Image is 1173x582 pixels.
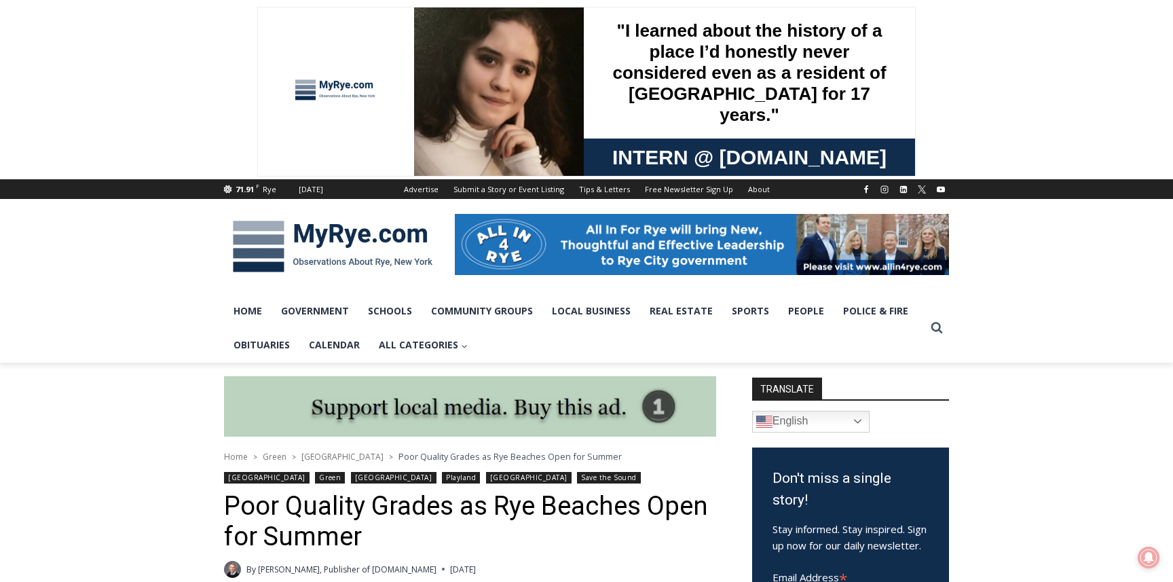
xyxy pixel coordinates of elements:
[358,294,422,328] a: Schools
[396,179,777,199] nav: Secondary Navigation
[933,181,949,198] a: YouTube
[351,472,436,484] a: [GEOGRAPHIC_DATA]
[369,328,477,362] button: Child menu of All Categories
[327,132,658,169] a: Intern @ [DOMAIN_NAME]
[301,451,384,462] a: [GEOGRAPHIC_DATA]
[299,183,323,196] div: [DATE]
[355,135,629,166] span: Intern @ [DOMAIN_NAME]
[343,1,641,132] div: "I learned about the history of a place I’d honestly never considered even as a resident of [GEOG...
[224,561,241,578] a: Author image
[577,472,640,484] a: Save the Sound
[876,181,893,198] a: Instagram
[772,521,929,553] p: Stay informed. Stay inspired. Sign up now for our daily newsletter.
[925,316,949,340] button: View Search Form
[224,294,925,363] nav: Primary Navigation
[756,414,772,430] img: en
[637,179,741,199] a: Free Newsletter Sign Up
[895,181,912,198] a: Linkedin
[246,563,256,576] span: By
[224,472,310,484] a: [GEOGRAPHIC_DATA]
[858,181,874,198] a: Facebook
[640,294,722,328] a: Real Estate
[914,181,930,198] a: X
[272,294,358,328] a: Government
[224,376,716,437] img: support local media, buy this ad
[752,378,822,399] strong: TRANSLATE
[741,179,777,199] a: About
[299,328,369,362] a: Calendar
[292,452,296,462] span: >
[4,140,133,192] span: Open Tues. - Sun. [PHONE_NUMBER]
[224,450,716,463] nav: Breadcrumbs
[139,85,193,162] div: Located at [STREET_ADDRESS][PERSON_NAME]
[396,179,446,199] a: Advertise
[572,179,637,199] a: Tips & Letters
[315,472,345,484] a: Green
[752,411,870,433] a: English
[1,137,136,169] a: Open Tues. - Sun. [PHONE_NUMBER]
[253,452,257,462] span: >
[256,182,259,189] span: F
[224,328,299,362] a: Obituaries
[779,294,834,328] a: People
[446,179,572,199] a: Submit a Story or Event Listing
[263,183,276,196] div: Rye
[450,563,476,576] time: [DATE]
[422,294,542,328] a: Community Groups
[236,184,254,194] span: 71.91
[834,294,918,328] a: Police & Fire
[455,214,949,275] img: All in for Rye
[258,564,436,575] a: [PERSON_NAME], Publisher of [DOMAIN_NAME]
[542,294,640,328] a: Local Business
[224,451,248,462] a: Home
[722,294,779,328] a: Sports
[224,211,441,282] img: MyRye.com
[224,491,716,553] h1: Poor Quality Grades as Rye Beaches Open for Summer
[398,450,622,462] span: Poor Quality Grades as Rye Beaches Open for Summer
[389,452,393,462] span: >
[263,451,286,462] a: Green
[486,472,572,484] a: [GEOGRAPHIC_DATA]
[442,472,480,484] a: Playland
[772,468,929,511] h3: Don't miss a single story!
[224,294,272,328] a: Home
